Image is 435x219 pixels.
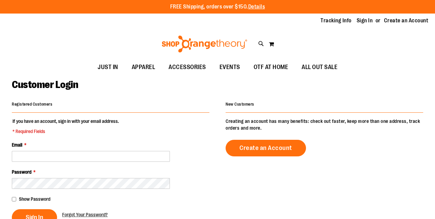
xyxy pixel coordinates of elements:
span: Create an Account [239,144,292,152]
span: Customer Login [12,79,78,90]
span: JUST IN [98,60,118,75]
strong: New Customers [226,102,254,107]
span: Show Password [19,196,50,202]
a: Create an Account [384,17,429,24]
span: Password [12,169,31,175]
span: ACCESSORIES [169,60,206,75]
p: Creating an account has many benefits: check out faster, keep more than one address, track orders... [226,118,423,131]
a: Tracking Info [321,17,352,24]
span: OTF AT HOME [254,60,288,75]
a: Details [248,4,265,10]
img: Shop Orangetheory [161,36,248,52]
a: Create an Account [226,140,306,156]
span: * Required Fields [12,128,119,135]
strong: Registered Customers [12,102,52,107]
span: Email [12,142,22,148]
a: Forgot Your Password? [62,211,108,218]
span: Forgot Your Password? [62,212,108,217]
legend: If you have an account, sign in with your email address. [12,118,120,135]
p: FREE Shipping, orders over $150. [170,3,265,11]
span: ALL OUT SALE [302,60,337,75]
a: Sign In [357,17,373,24]
span: APPAREL [132,60,155,75]
span: EVENTS [220,60,240,75]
